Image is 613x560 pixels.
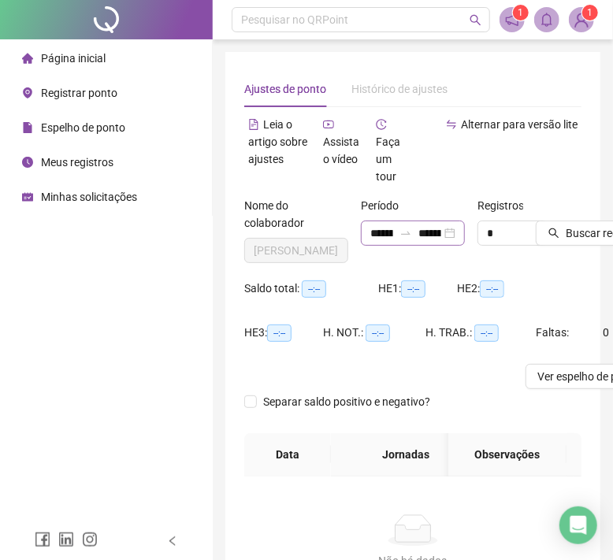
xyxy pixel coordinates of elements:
[536,326,571,339] span: Faltas:
[480,280,504,298] span: --:--
[244,280,378,298] div: Saldo total:
[518,7,524,18] span: 1
[254,239,339,262] span: CAMERON FERREIRA DOS SANTOS
[22,191,33,202] span: schedule
[167,536,178,547] span: left
[513,5,529,20] sup: 1
[22,122,33,133] span: file
[323,135,359,165] span: Assista o vídeo
[461,446,554,463] span: Observações
[331,433,481,477] th: Jornadas
[399,227,412,239] span: to
[505,13,519,27] span: notification
[477,197,537,214] span: Registros
[323,324,425,342] div: H. NOT.:
[548,228,559,239] span: search
[425,324,536,342] div: H. TRAB.:
[323,119,334,130] span: youtube
[376,119,387,130] span: history
[378,280,457,298] div: HE 1:
[351,83,448,95] span: Histórico de ajustes
[244,324,323,342] div: HE 3:
[582,5,598,20] sup: Atualize o seu contato no menu Meus Dados
[248,118,307,165] span: Leia o artigo sobre ajustes
[22,157,33,168] span: clock-circle
[376,135,400,183] span: Faça um tour
[570,8,593,32] img: 84501
[603,326,609,339] span: 0
[35,532,50,547] span: facebook
[474,325,499,342] span: --:--
[41,52,106,65] span: Página inicial
[448,433,567,477] th: Observações
[22,87,33,98] span: environment
[244,83,326,95] span: Ajustes de ponto
[267,325,292,342] span: --:--
[470,14,481,26] span: search
[82,532,98,547] span: instagram
[559,506,597,544] div: Open Intercom Messenger
[461,118,578,131] span: Alternar para versão lite
[540,13,554,27] span: bell
[41,121,125,134] span: Espelho de ponto
[361,197,409,214] label: Período
[401,280,425,298] span: --:--
[446,119,457,130] span: swap
[588,7,593,18] span: 1
[244,197,348,232] label: Nome do colaborador
[244,433,331,477] th: Data
[41,191,137,203] span: Minhas solicitações
[41,156,113,169] span: Meus registros
[58,532,74,547] span: linkedin
[248,119,259,130] span: file-text
[302,280,326,298] span: --:--
[457,280,536,298] div: HE 2:
[257,393,437,410] span: Separar saldo positivo e negativo?
[399,227,412,239] span: swap-right
[22,53,33,64] span: home
[41,87,117,99] span: Registrar ponto
[366,325,390,342] span: --:--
